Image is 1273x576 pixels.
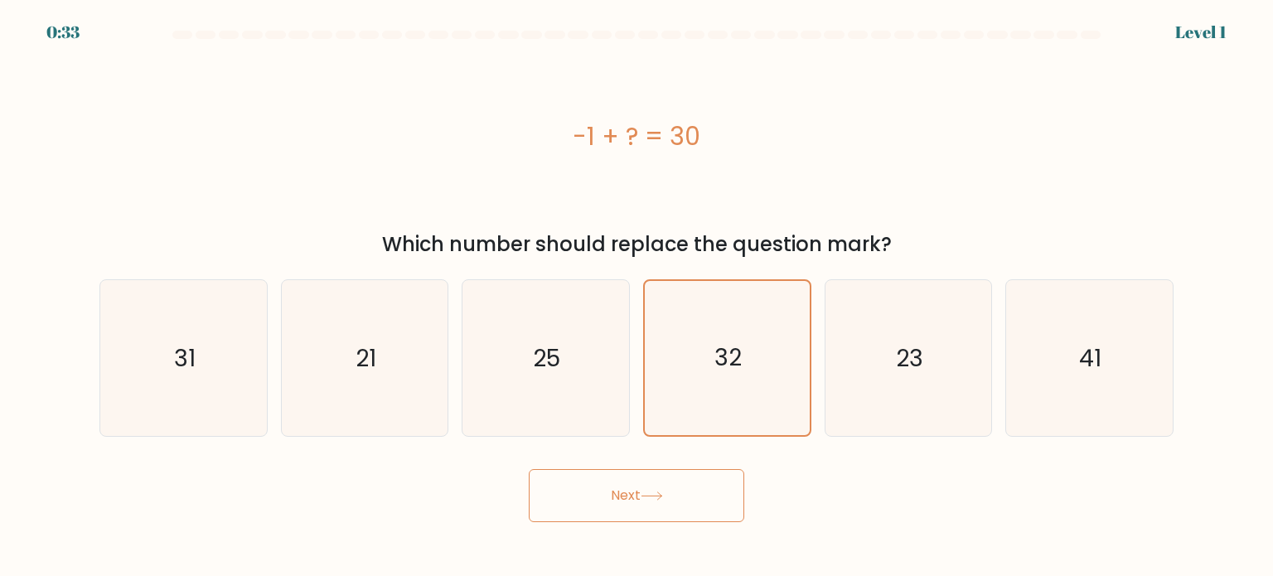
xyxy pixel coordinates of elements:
[529,469,744,522] button: Next
[896,341,923,374] text: 23
[46,20,80,45] div: 0:33
[109,230,1164,259] div: Which number should replace the question mark?
[99,118,1174,155] div: -1 + ? = 30
[715,341,743,374] text: 32
[1080,341,1102,374] text: 41
[1175,20,1227,45] div: Level 1
[534,341,561,374] text: 25
[356,341,376,374] text: 21
[174,341,196,374] text: 31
